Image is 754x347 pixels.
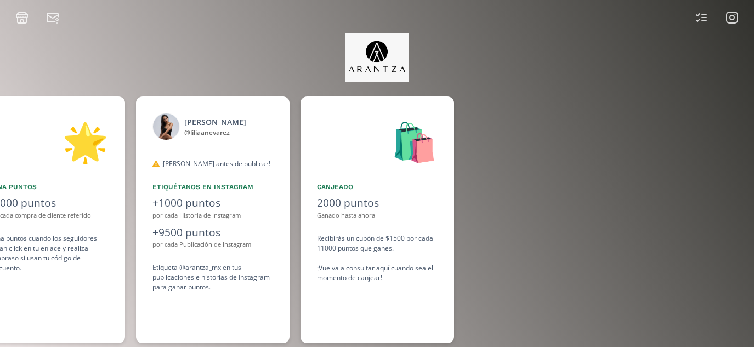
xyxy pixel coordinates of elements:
div: 🛍️ [317,113,438,169]
div: 2000 puntos [317,195,438,211]
u: ¡[PERSON_NAME] antes de publicar! [161,159,270,168]
div: +9500 puntos [152,225,273,241]
div: Canjeado [317,182,438,192]
div: +1000 puntos [152,195,273,211]
div: [PERSON_NAME] [184,116,246,128]
div: por cada Historia de Instagram [152,211,273,220]
div: Ganado hasta ahora [317,211,438,220]
img: 472866662_2015896602243155_15014156077129679_n.jpg [152,113,180,140]
div: Recibirás un cupón de $1500 por cada 11000 puntos que ganes. ¡Vuelva a consultar aquí cuando sea ... [317,234,438,283]
div: @ liliaanevarez [184,128,246,138]
div: Etiqueta @arantza_mx en tus publicaciones e historias de Instagram para ganar puntos. [152,263,273,292]
img: jpq5Bx5xx2a5 [345,33,409,82]
div: por cada Publicación de Instagram [152,240,273,249]
div: Etiquétanos en Instagram [152,182,273,192]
